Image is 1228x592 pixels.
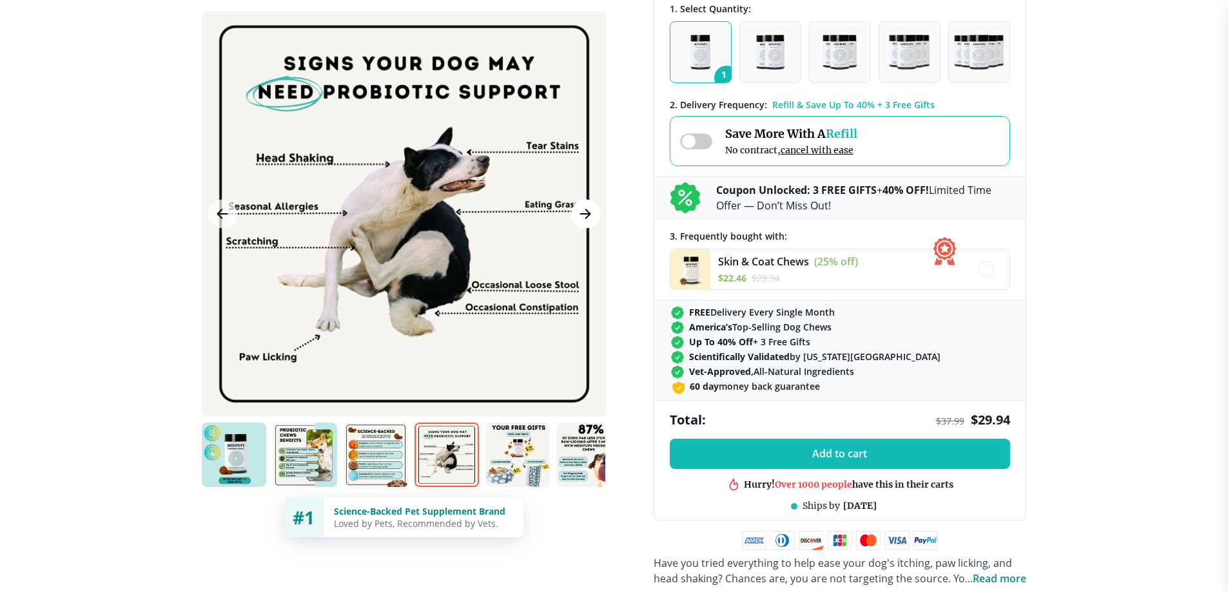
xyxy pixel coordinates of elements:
span: Top-Selling Dog Chews [689,321,832,333]
img: Pack of 4 - Natural Dog Supplements [889,35,930,70]
div: 1. Select Quantity: [670,3,1010,15]
img: Probiotic Dog Chews | Natural Dog Supplements [344,423,408,487]
span: 3 . Frequently bought with: [670,230,787,242]
img: Probiotic Dog Chews | Natural Dog Supplements [273,423,337,487]
span: $ 37.99 [936,415,964,427]
strong: Scientifically Validated [689,350,790,363]
span: ... [965,571,1026,586]
span: head shaking? Chances are, you are not targeting the source. Yo [654,571,965,586]
span: Refill & Save Up To 40% + 3 Free Gifts [772,99,935,111]
span: (25% off) [814,254,858,269]
strong: Vet-Approved, [689,365,754,377]
div: Science-Backed Pet Supplement Brand [334,505,513,517]
button: Previous Image [208,200,237,229]
img: Pack of 1 - Natural Dog Supplements [690,35,710,70]
span: Ships by [803,500,840,511]
img: Probiotic Dog Chews | Natural Dog Supplements [202,423,266,487]
span: #1 [293,505,315,530]
img: payment methods [742,531,938,550]
span: Total: [670,411,706,428]
span: $ 29.94 [971,411,1010,428]
span: No contract, [725,144,857,156]
img: Probiotic Dog Chews | Natural Dog Supplements [556,423,621,487]
span: Skin & Coat Chews [718,254,809,269]
div: Hurry! have this in their carts [744,478,953,490]
span: Read more [973,571,1026,586]
span: + 3 Free Gifts [689,336,810,348]
span: [DATE] [843,500,877,511]
p: + Limited Time Offer — Don’t Miss Out! [716,182,1010,213]
button: Next Image [571,200,600,229]
span: 1 [714,66,739,90]
span: Refill [826,126,857,141]
img: Pack of 3 - Natural Dog Supplements [823,35,857,70]
button: Add to cart [670,439,1010,469]
span: cancel with ease [781,144,853,156]
b: 40% OFF! [882,183,929,197]
span: by [US_STATE][GEOGRAPHIC_DATA] [689,350,940,363]
span: Have you tried everything to help ease your dog's itching, paw licking, and [654,556,1012,570]
strong: FREE [689,306,710,318]
span: Save More With A [725,126,857,141]
img: Probiotic Dog Chews | Natural Dog Supplements [485,423,550,487]
img: Pack of 5 - Natural Dog Supplements [954,35,1004,70]
div: Loved by Pets, Recommended by Vets. [334,517,513,530]
span: $ 22.46 [718,272,746,284]
span: Over 1000 people [775,478,852,490]
span: Delivery Every Single Month [689,306,835,318]
img: Skin & Coat Chews - Medipups [670,249,710,289]
span: 2 . Delivery Frequency: [670,99,767,111]
strong: Up To 40% Off [689,336,753,348]
span: money back guarantee [690,380,820,392]
strong: 60 day [690,380,719,392]
span: $ 29.94 [752,272,780,284]
span: All-Natural Ingredients [689,365,854,377]
img: Pack of 2 - Natural Dog Supplements [756,35,785,70]
strong: America’s [689,321,732,333]
img: Probiotic Dog Chews | Natural Dog Supplements [414,423,479,487]
span: Add to cart [812,448,867,460]
b: Coupon Unlocked: 3 FREE GIFTS [716,183,877,197]
button: 1 [670,21,732,83]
